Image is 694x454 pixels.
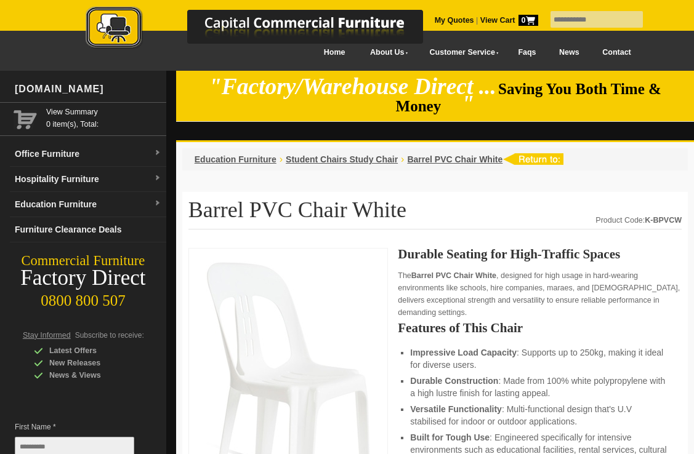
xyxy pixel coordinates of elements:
[410,403,669,428] li: : Multi-functional design that's U.V stabilised for indoor or outdoor applications.
[461,91,474,116] em: "
[188,198,682,229] h1: Barrel PVC Chair White
[52,6,483,55] a: Capital Commercial Furniture Logo
[10,71,166,108] div: [DOMAIN_NAME]
[518,15,538,26] span: 0
[10,217,166,242] a: Furniture Clearance Deals
[410,432,490,442] strong: Built for Tough Use
[154,175,161,182] img: dropdown
[411,271,496,280] strong: Barrel PVC Chair White
[280,153,283,165] li: ›
[34,344,151,357] div: Latest Offers
[398,322,682,334] h2: Features of This Chair
[154,149,161,157] img: dropdown
[46,106,161,118] a: View Summary
[23,331,71,340] span: Stay Informed
[410,404,502,414] strong: Versatile Functionality
[591,39,642,66] a: Contact
[195,154,276,164] a: Education Furniture
[154,200,161,207] img: dropdown
[398,269,682,319] p: The , designed for high usage in hard-wearing environments like schools, hire companies, maraes, ...
[478,16,538,25] a: View Cart0
[46,106,161,129] span: 0 item(s), Total:
[398,248,682,260] h2: Durable Seating for High-Traffic Spaces
[507,39,548,66] a: Faqs
[10,167,166,192] a: Hospitality Furnituredropdown
[645,216,682,225] strong: K-BPVCW
[396,81,661,114] span: Saving You Both Time & Money
[547,39,591,66] a: News
[401,153,404,165] li: ›
[10,141,166,167] a: Office Furnituredropdown
[410,348,517,357] strong: Impressive Load Capacity
[15,421,139,433] span: First Name *
[75,331,144,340] span: Subscribe to receive:
[10,192,166,217] a: Education Furnituredropdown
[52,6,483,51] img: Capital Commercial Furniture Logo
[502,153,563,165] img: return to
[480,16,538,25] strong: View Cart
[34,369,151,381] div: News & Views
[410,375,669,399] li: : Made from 100% white polypropylene with a high lustre finish for lasting appeal.
[209,74,496,99] em: "Factory/Warehouse Direct ...
[410,376,498,386] strong: Durable Construction
[286,154,398,164] a: Student Chairs Study Chair
[407,154,502,164] a: Barrel PVC Chair White
[595,214,682,226] div: Product Code:
[34,357,151,369] div: New Releases
[410,346,669,371] li: : Supports up to 250kg, making it ideal for diverse users.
